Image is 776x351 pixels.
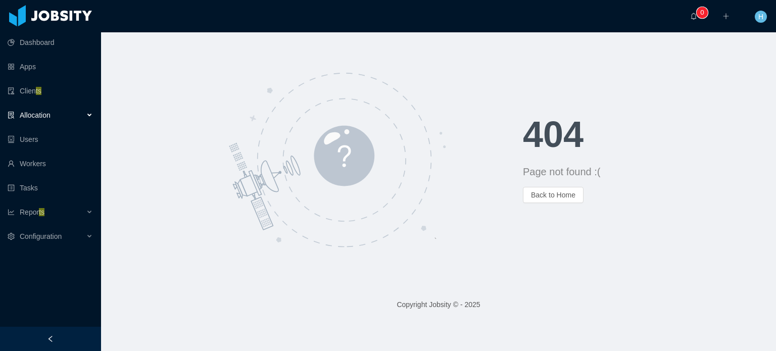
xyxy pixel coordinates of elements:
[101,287,776,322] footer: Copyright Jobsity © - 2025
[8,129,93,149] a: icon: robotUsers
[8,154,93,174] a: icon: userWorkers
[20,208,44,216] span: Repor
[8,112,15,119] i: icon: solution
[8,81,93,101] a: icon: auditClients
[20,111,51,119] span: Allocation
[39,208,44,216] ah_el_jm_1757639839554: ts
[697,8,707,18] sup: 0
[690,13,697,20] i: icon: bell
[8,178,93,198] a: icon: profileTasks
[8,233,15,240] i: icon: setting
[523,191,584,199] a: Back to Home
[523,187,584,203] button: Back to Home
[8,57,93,77] a: icon: appstoreApps
[8,32,93,53] a: icon: pie-chartDashboard
[20,232,62,240] span: Configuration
[523,116,776,153] h1: 404
[523,165,776,179] div: Page not found :(
[8,209,15,216] i: icon: line-chart
[722,13,730,20] i: icon: plus
[758,11,763,23] span: H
